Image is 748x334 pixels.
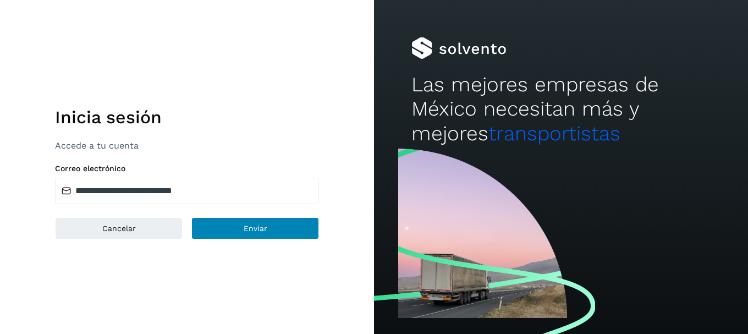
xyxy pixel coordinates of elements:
[55,217,183,239] button: Cancelar
[55,164,319,173] label: Correo electrónico
[411,73,711,146] h2: Las mejores empresas de México necesitan más y mejores
[55,140,319,151] p: Accede a tu cuenta
[102,225,136,232] span: Cancelar
[191,217,319,239] button: Enviar
[55,107,319,128] h1: Inicia sesión
[244,225,267,232] span: Enviar
[488,122,620,145] span: transportistas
